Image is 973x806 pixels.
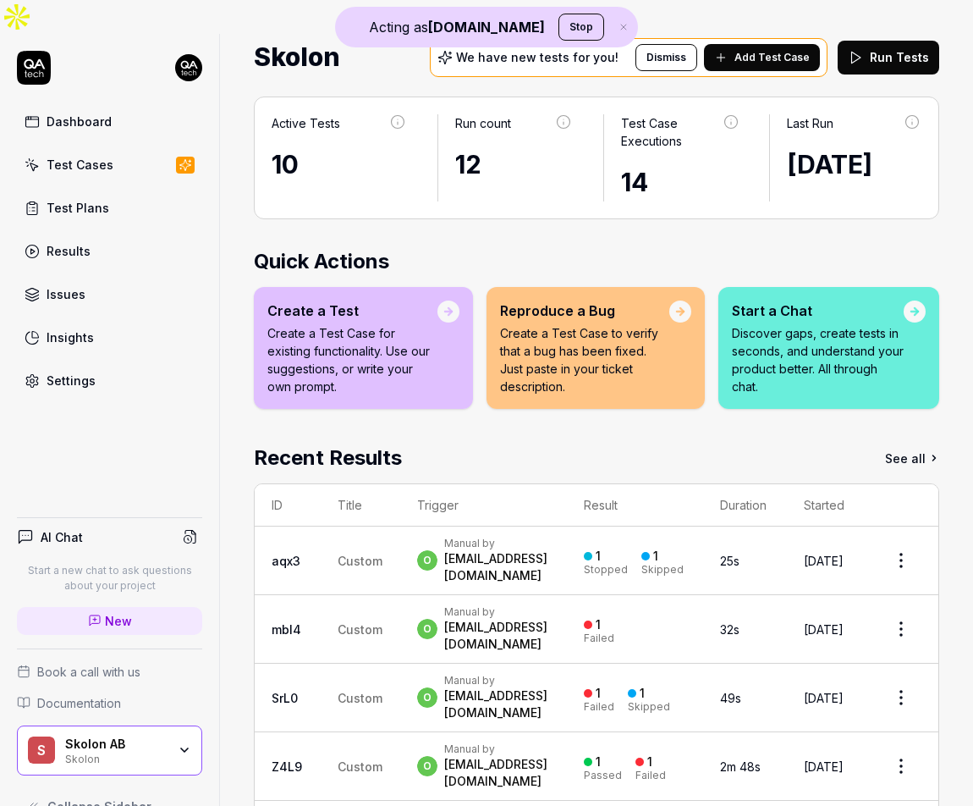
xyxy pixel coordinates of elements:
span: Custom [338,759,382,774]
a: Book a call with us [17,663,202,681]
div: 1 [653,549,658,564]
a: Dashboard [17,105,202,138]
h2: Recent Results [254,443,402,473]
th: Duration [703,484,786,527]
span: o [417,756,437,776]
div: Passed [584,770,622,781]
div: 1 [647,754,652,770]
div: Manual by [444,537,550,550]
a: Z4L9 [272,759,302,774]
div: Failed [635,770,666,781]
h4: AI Chat [41,528,83,546]
span: o [417,619,437,639]
div: Test Plans [47,199,109,217]
div: Manual by [444,674,550,687]
a: Documentation [17,694,202,712]
span: Documentation [37,694,121,712]
a: mbl4 [272,622,301,637]
span: o [417,687,437,708]
a: Test Cases [17,148,202,181]
span: Custom [338,691,382,705]
th: Result [567,484,703,527]
div: Skipped [628,702,670,712]
button: SSkolon ABSkolon [17,726,202,776]
div: [EMAIL_ADDRESS][DOMAIN_NAME] [444,756,550,790]
div: Results [47,242,91,260]
div: 1 [596,754,601,770]
button: Stop [558,14,604,41]
th: Title [321,484,400,527]
p: Create a Test Case for existing functionality. Use our suggestions, or write your own prompt. [267,324,437,395]
th: Started [787,484,864,527]
div: 14 [621,163,739,201]
h2: Quick Actions [254,246,939,277]
div: Reproduce a Bug [500,301,669,321]
div: 1 [596,686,601,701]
a: Settings [17,364,202,397]
time: [DATE] [787,149,872,179]
div: Test Cases [47,156,113,174]
div: [EMAIL_ADDRESS][DOMAIN_NAME] [444,550,550,584]
button: Run Tests [838,41,939,75]
div: Skolon [65,751,167,765]
time: [DATE] [804,554,844,568]
div: Skolon AB [65,737,167,752]
span: Skolon [254,35,340,80]
span: Book a call with us [37,663,140,681]
time: 25s [720,554,739,568]
p: Create a Test Case to verify that a bug has been fixed. Just paste in your ticket description. [500,324,669,395]
p: We have new tests for you! [456,52,618,63]
span: S [28,737,55,764]
a: SrL0 [272,691,298,705]
time: 32s [720,622,739,637]
div: 10 [272,146,407,184]
div: Stopped [584,565,628,575]
span: o [417,550,437,571]
a: Issues [17,278,202,311]
div: Manual by [444,743,550,756]
div: 1 [640,686,645,701]
div: Settings [47,372,96,389]
time: [DATE] [804,691,844,705]
div: Manual by [444,605,550,619]
div: Test Case Executions [621,114,723,150]
div: Failed [584,633,614,643]
div: Create a Test [267,301,437,321]
p: Start a new chat to ask questions about your project [17,563,202,593]
time: [DATE] [804,622,844,637]
div: Skipped [641,565,684,575]
div: Active Tests [272,114,340,132]
time: [DATE] [804,759,844,774]
th: Trigger [400,484,567,527]
div: Last Run [787,114,833,132]
div: 1 [596,617,601,632]
div: Run count [455,114,511,132]
button: Dismiss [635,44,697,71]
span: New [105,612,132,630]
div: 1 [596,549,601,564]
a: Insights [17,321,202,354]
th: ID [255,484,321,527]
span: Custom [338,622,382,637]
div: [EMAIL_ADDRESS][DOMAIN_NAME] [444,687,550,721]
time: 2m 48s [720,759,761,774]
span: Custom [338,554,382,568]
div: Failed [584,702,614,712]
button: Add Test Case [704,44,820,71]
a: aqx3 [272,554,300,568]
p: Discover gaps, create tests in seconds, and understand your product better. All through chat. [732,324,904,395]
span: Add Test Case [734,50,810,65]
div: Insights [47,328,94,346]
a: New [17,607,202,635]
div: Start a Chat [732,301,904,321]
div: [EMAIL_ADDRESS][DOMAIN_NAME] [444,619,550,653]
img: 7ccf6c19-61ad-4a6c-8811-018b02a1b829.jpg [175,54,202,81]
a: Results [17,235,202,268]
time: 49s [720,691,741,705]
div: Issues [47,285,85,303]
div: Dashboard [47,113,112,130]
div: 12 [455,146,573,184]
a: See all [885,443,939,473]
a: Test Plans [17,191,202,224]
